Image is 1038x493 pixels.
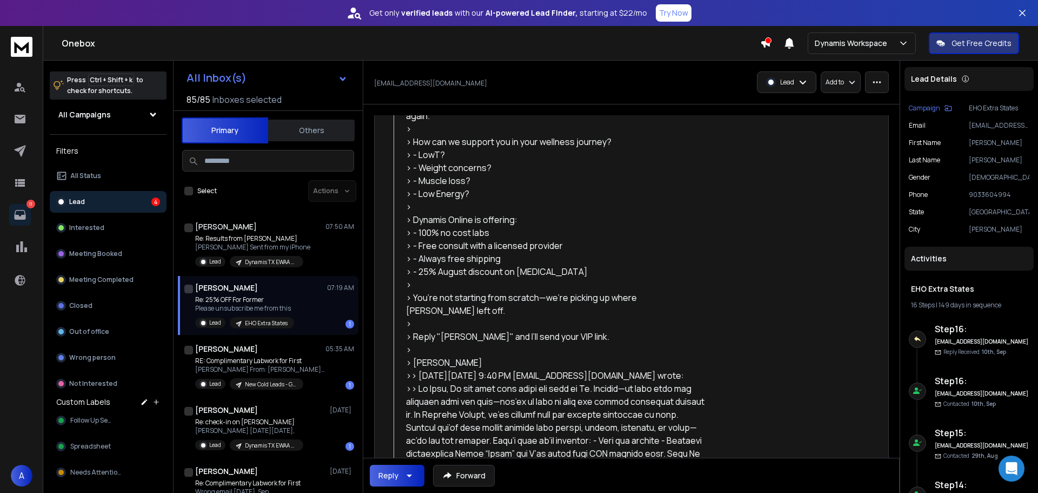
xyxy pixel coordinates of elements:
button: Try Now [656,4,691,22]
p: Wrong person [69,353,116,362]
p: Lead [780,78,794,87]
p: Re: Complimentary Labwork for First [195,479,303,488]
p: Meeting Completed [69,275,134,284]
button: Get Free Credits [929,32,1019,54]
p: Lead [69,198,85,206]
strong: verified leads [401,8,453,18]
strong: AI-powered Lead Finder, [485,8,577,18]
span: 10th, Sep [972,400,996,407]
p: Campaign [909,104,940,113]
p: Out of office [69,327,109,336]
h3: Filters [50,143,167,159]
span: 10th, Sep [982,348,1006,356]
p: Gender [909,173,930,182]
h1: All Campaigns [58,109,111,120]
h1: [PERSON_NAME] [195,466,258,477]
div: 4 [151,198,160,206]
button: All Status [50,165,167,187]
button: Wrong person [50,347,167,369]
p: [EMAIL_ADDRESS][DOMAIN_NAME] [969,121,1029,130]
p: [DEMOGRAPHIC_DATA] [969,173,1029,182]
p: Lead [209,380,221,388]
h1: All Inbox(s) [187,73,247,83]
p: Please unsubscribe me from this [195,304,294,313]
h6: [EMAIL_ADDRESS][DOMAIN_NAME] [935,390,1029,398]
p: Contacted [943,452,998,460]
p: 11 [26,200,35,208]
h1: EHO Extra States [911,284,1027,294]
p: 9033604994 [969,190,1029,199]
h6: [EMAIL_ADDRESS][DOMAIN_NAME] [935,442,1029,450]
p: Re: Results from [PERSON_NAME] [195,234,310,243]
p: [DATE] [330,467,354,476]
button: Not Interested [50,373,167,395]
button: Follow Up Sent [50,410,167,431]
h1: [PERSON_NAME] [195,344,258,354]
button: Meeting Booked [50,243,167,265]
p: State [909,208,924,216]
div: 1 [345,381,354,390]
p: [EMAIL_ADDRESS][DOMAIN_NAME] [374,79,487,88]
button: A [11,465,32,487]
p: All Status [70,172,101,180]
span: 85 / 85 [187,93,210,106]
button: Spreadsheet [50,436,167,457]
button: Forward [433,465,495,487]
div: 1 [345,442,354,451]
h3: Inboxes selected [212,93,282,106]
button: Interested [50,217,167,239]
p: Press to check for shortcuts. [67,75,143,96]
button: All Inbox(s) [178,67,356,89]
p: Interested [69,224,104,232]
div: Open Intercom Messenger [999,456,1024,482]
button: Meeting Completed [50,269,167,291]
p: Get Free Credits [951,38,1012,49]
div: 1 [345,320,354,328]
p: Phone [909,190,928,199]
p: Re: check-in on [PERSON_NAME] [195,418,303,426]
p: [PERSON_NAME] From: [PERSON_NAME] Sent: [195,365,325,374]
span: Ctrl + Shift + k [88,74,134,86]
span: Needs Attention [70,468,121,477]
p: Reply Received [943,348,1006,356]
p: 05:35 AM [325,345,354,353]
button: Campaign [909,104,952,113]
p: Closed [69,301,92,310]
p: RE: Complimentary Labwork for First [195,357,325,365]
div: Activities [904,247,1034,271]
label: Select [197,187,217,195]
h1: Onebox [62,37,760,50]
p: Lead [209,258,221,266]
p: 07:50 AM [325,222,354,231]
p: Last Name [909,156,940,165]
p: Lead [209,441,221,449]
button: Lead4 [50,191,167,213]
span: Follow Up Sent [70,416,115,425]
button: Needs Attention [50,462,167,483]
p: [PERSON_NAME] [DATE][DATE], [195,426,303,435]
p: Dynamis Workspace [815,38,891,49]
p: Dynamis TX EWAA Google Only - Newly Warmed [245,442,297,450]
p: [PERSON_NAME] [969,139,1029,147]
button: Reply [370,465,424,487]
h6: Step 14 : [935,478,1029,491]
p: [PERSON_NAME] Sent from my iPhone [195,243,310,252]
p: Lead Details [911,74,957,84]
button: Closed [50,295,167,317]
span: 149 days in sequence [939,300,1001,310]
span: Spreadsheet [70,442,111,451]
div: Reply [378,470,398,481]
p: City [909,225,920,234]
span: 29th, Aug [972,452,998,459]
h1: [PERSON_NAME] [195,221,257,232]
h6: Step 16 : [935,374,1029,387]
p: Meeting Booked [69,249,122,258]
button: Out of office [50,321,167,343]
p: Add to [826,78,844,87]
button: All Campaigns [50,104,167,126]
h3: Custom Labels [56,397,110,407]
button: Primary [182,117,268,143]
a: 11 [9,204,31,226]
